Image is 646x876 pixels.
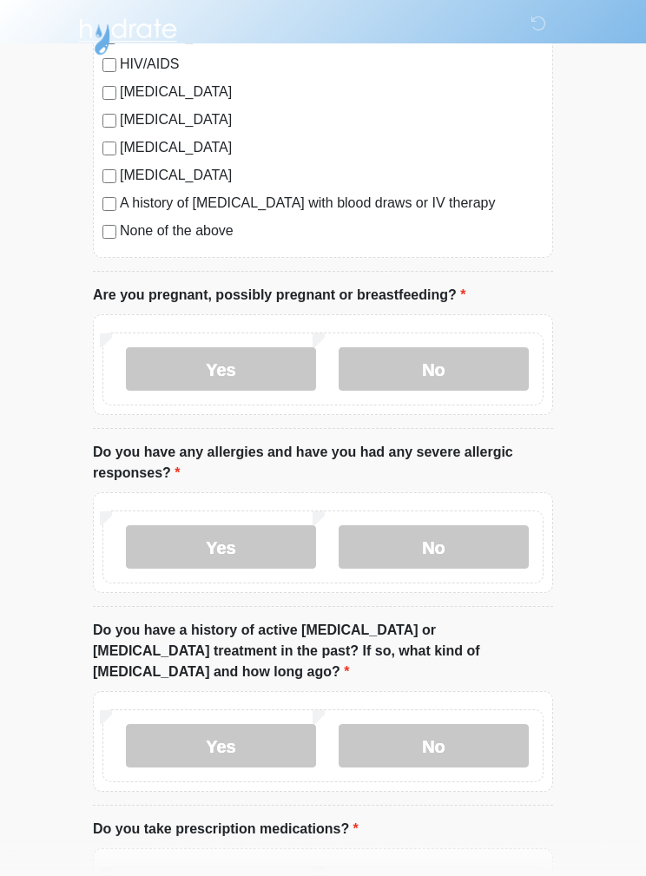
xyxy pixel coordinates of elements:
label: [MEDICAL_DATA] [120,166,544,187]
input: [MEDICAL_DATA] [102,115,116,128]
label: Do you take prescription medications? [93,820,359,840]
label: [MEDICAL_DATA] [120,82,544,103]
label: None of the above [120,221,544,242]
label: Do you have any allergies and have you had any severe allergic responses? [93,443,553,484]
label: No [339,348,529,392]
img: Hydrate IV Bar - Flagstaff Logo [76,13,180,56]
input: [MEDICAL_DATA] [102,170,116,184]
label: [MEDICAL_DATA] [120,138,544,159]
label: No [339,725,529,768]
label: Are you pregnant, possibly pregnant or breastfeeding? [93,286,465,306]
label: Yes [126,348,316,392]
label: Do you have a history of active [MEDICAL_DATA] or [MEDICAL_DATA] treatment in the past? If so, wh... [93,621,553,683]
label: No [339,526,529,570]
input: A history of [MEDICAL_DATA] with blood draws or IV therapy [102,198,116,212]
label: Yes [126,526,316,570]
label: [MEDICAL_DATA] [120,110,544,131]
label: A history of [MEDICAL_DATA] with blood draws or IV therapy [120,194,544,214]
input: [MEDICAL_DATA] [102,87,116,101]
input: [MEDICAL_DATA] [102,142,116,156]
input: None of the above [102,226,116,240]
label: Yes [126,725,316,768]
